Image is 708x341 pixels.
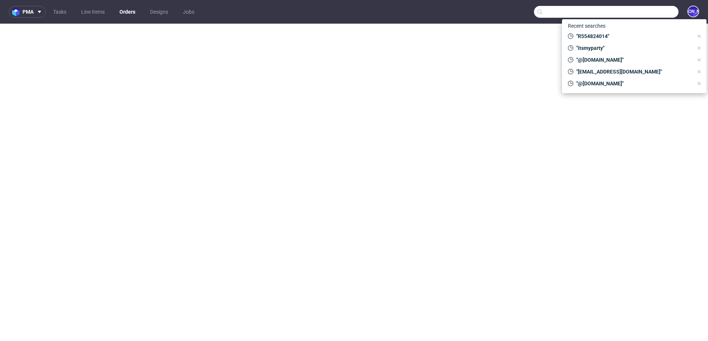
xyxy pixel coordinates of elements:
[22,9,34,14] span: pma
[573,80,693,87] span: "@[DOMAIN_NAME]"
[573,44,693,52] span: "itsmyparty"
[565,20,608,32] span: Recent searches
[49,6,71,18] a: Tasks
[77,6,109,18] a: Line Items
[573,56,693,64] span: "@[DOMAIN_NAME]"
[688,6,698,17] figcaption: [PERSON_NAME]
[573,68,693,75] span: "[EMAIL_ADDRESS][DOMAIN_NAME]"
[9,6,46,18] button: pma
[12,8,22,16] img: logo
[115,6,140,18] a: Orders
[146,6,173,18] a: Designs
[178,6,199,18] a: Jobs
[573,33,693,40] span: "R554824014"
